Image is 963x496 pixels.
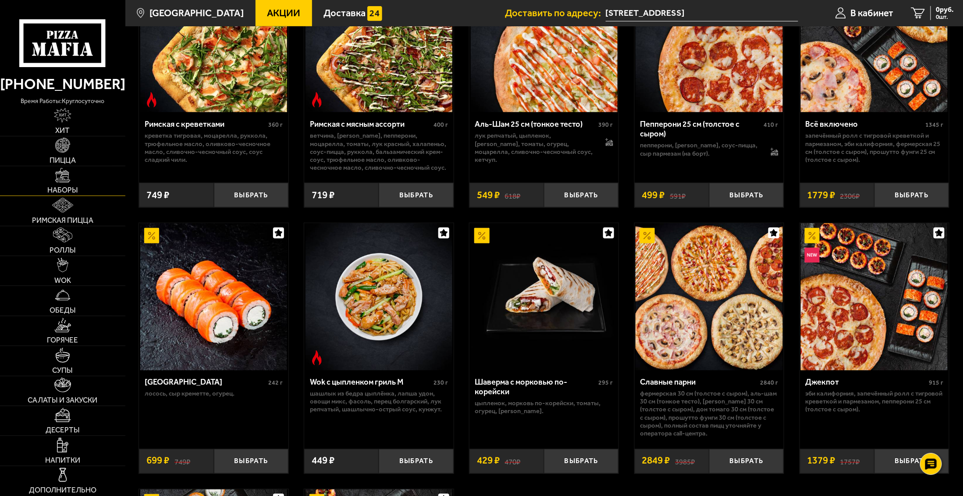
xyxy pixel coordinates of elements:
p: Эби Калифорния, Запечённый ролл с тигровой креветкой и пармезаном, Пепперони 25 см (толстое с сыр... [805,390,943,414]
span: Наборы [47,186,78,194]
img: Акционный [474,228,489,243]
s: 3985 ₽ [675,456,695,466]
span: Горячее [47,336,78,344]
span: 242 г [268,379,283,387]
span: Акции [267,8,300,18]
span: Салаты и закуски [28,396,97,404]
button: Выбрать [214,183,288,207]
img: Острое блюдо [309,350,324,365]
button: Выбрать [874,449,949,474]
a: АкционныйШаверма с морковью по-корейски [469,223,618,370]
button: Выбрать [379,449,453,474]
img: Акционный [144,228,159,243]
span: 295 г [599,379,613,387]
button: Выбрать [379,183,453,207]
a: АкционныйСлавные парни [635,223,784,370]
button: Выбрать [874,183,949,207]
span: Напитки [45,457,80,464]
span: 400 г [434,121,448,128]
span: 360 г [268,121,283,128]
img: Джекпот [801,223,948,370]
button: Выбрать [544,449,618,474]
div: Аль-Шам 25 см (тонкое тесто) [475,120,597,129]
span: 410 г [764,121,778,128]
p: лосось, Сыр креметте, огурец. [145,390,283,398]
span: 1379 ₽ [807,456,835,466]
span: 499 ₽ [642,190,665,200]
span: Доставить по адресу: [505,8,606,18]
span: Супы [52,367,73,374]
img: Wok с цыпленком гриль M [306,223,452,370]
p: шашлык из бедра цыплёнка, лапша удон, овощи микс, фасоль, перец болгарский, лук репчатый, шашлычн... [310,390,448,414]
span: WOK [54,277,71,284]
p: цыпленок, морковь по-корейски, томаты, огурец, [PERSON_NAME]. [475,400,613,416]
span: Дополнительно [29,486,96,494]
div: Wok с цыпленком гриль M [310,378,431,388]
img: Славные парни [636,223,782,370]
p: пепперони, [PERSON_NAME], соус-пицца, сыр пармезан (на борт). [640,141,760,157]
span: 0 руб. [936,6,954,13]
span: 749 ₽ [147,190,170,200]
div: Пепперони 25 см (толстое с сыром) [640,120,761,139]
span: В кабинет [851,8,894,18]
span: Хит [55,127,70,134]
a: АкционныйФиладельфия [139,223,288,370]
span: Десерты [46,426,80,434]
s: 470 ₽ [505,456,520,466]
p: лук репчатый, цыпленок, [PERSON_NAME], томаты, огурец, моцарелла, сливочно-чесночный соус, кетчуп. [475,132,595,164]
span: Доставка [323,8,366,18]
span: 2840 г [760,379,778,387]
span: 390 г [599,121,613,128]
span: Римская пицца [32,217,93,224]
a: Острое блюдоWok с цыпленком гриль M [304,223,453,370]
span: 915 г [929,379,943,387]
div: [GEOGRAPHIC_DATA] [145,378,266,388]
img: Акционный [640,228,654,243]
button: Выбрать [544,183,618,207]
span: 549 ₽ [477,190,500,200]
img: Острое блюдо [309,92,324,107]
span: 2849 ₽ [642,456,670,466]
s: 2306 ₽ [840,190,860,200]
s: 618 ₽ [505,190,520,200]
s: 749 ₽ [174,456,190,466]
img: Акционный [805,228,820,243]
div: Римская с мясным ассорти [310,120,431,129]
img: Филадельфия [140,223,287,370]
span: 230 г [434,379,448,387]
span: Пицца [50,157,76,164]
p: креветка тигровая, моцарелла, руккола, трюфельное масло, оливково-чесночное масло, сливочно-чесно... [145,132,283,164]
span: 719 ₽ [312,190,334,200]
div: Всё включено [805,120,923,129]
span: 1779 ₽ [807,190,835,200]
img: Шаверма с морковью по-корейски [471,223,618,370]
button: Выбрать [214,449,288,474]
div: Шаверма с морковью по-корейски [475,378,597,397]
p: Запечённый ролл с тигровой креветкой и пармезаном, Эби Калифорния, Фермерская 25 см (толстое с сы... [805,132,943,164]
span: 429 ₽ [477,456,500,466]
span: 699 ₽ [147,456,170,466]
div: Джекпот [805,378,927,388]
p: ветчина, [PERSON_NAME], пепперони, моцарелла, томаты, лук красный, халапеньо, соус-пицца, руккола... [310,132,448,172]
span: 0 шт. [936,14,954,20]
span: Роллы [50,246,76,254]
button: Выбрать [709,183,784,207]
span: посёлок Парголово, Заречная улица, 10 [606,5,798,21]
span: Обеды [50,307,76,314]
a: АкционныйНовинкаДжекпот [800,223,949,370]
s: 591 ₽ [670,190,686,200]
span: [GEOGRAPHIC_DATA] [150,8,244,18]
span: 1345 г [925,121,943,128]
input: Ваш адрес доставки [606,5,798,21]
img: Острое блюдо [144,92,159,107]
img: 15daf4d41897b9f0e9f617042186c801.svg [367,6,382,21]
button: Выбрать [709,449,784,474]
div: Римская с креветками [145,120,266,129]
s: 1757 ₽ [840,456,860,466]
p: Фермерская 30 см (толстое с сыром), Аль-Шам 30 см (тонкое тесто), [PERSON_NAME] 30 см (толстое с ... [640,390,778,438]
div: Славные парни [640,378,758,388]
span: 449 ₽ [312,456,334,466]
img: Новинка [805,248,820,263]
